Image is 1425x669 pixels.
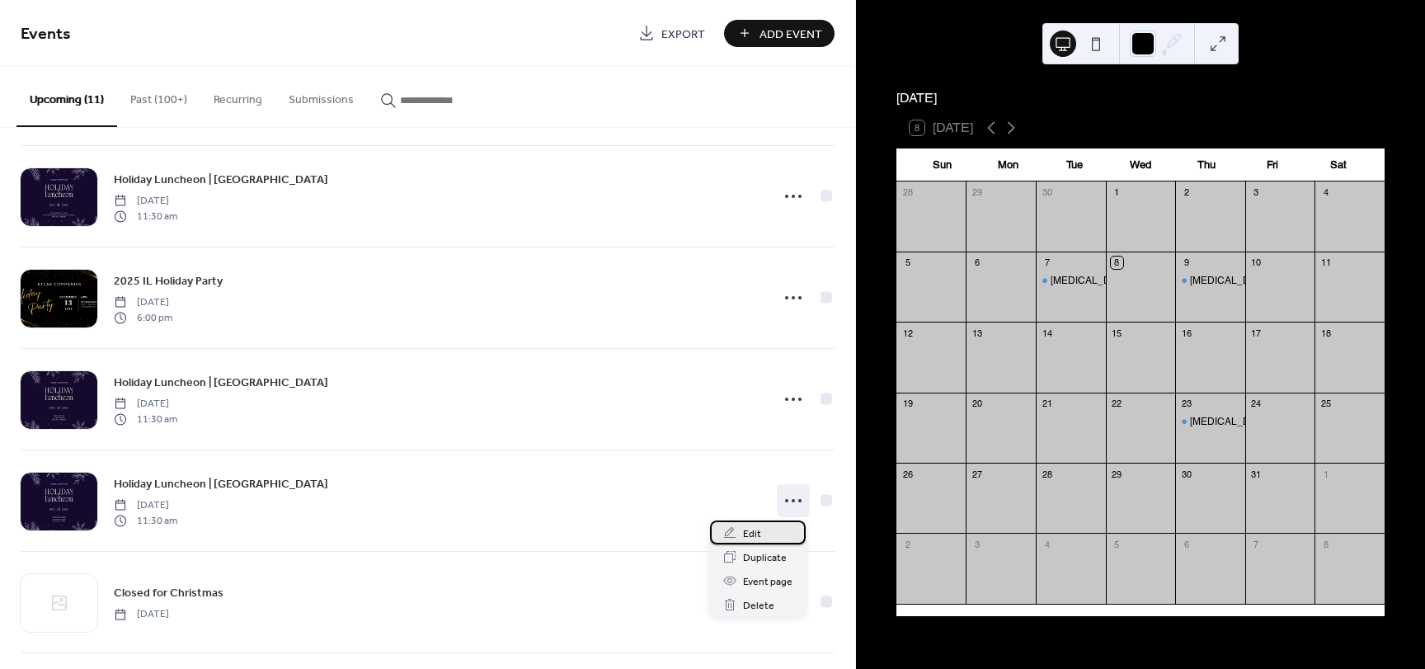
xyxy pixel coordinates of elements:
span: Holiday Luncheon | [GEOGRAPHIC_DATA] [114,172,328,189]
div: 4 [1319,186,1332,199]
span: Holiday Luncheon | [GEOGRAPHIC_DATA] [114,476,328,493]
div: 30 [1180,468,1192,480]
span: 6:00 pm [114,310,172,325]
button: Past (100+) [117,67,200,125]
div: 3 [1250,186,1263,199]
div: Tue [1042,148,1108,181]
div: Flu Shots Brooklyn Park [1175,415,1245,429]
span: Delete [743,597,774,615]
div: 7 [1041,257,1053,269]
div: 31 [1250,468,1263,480]
div: 24 [1250,398,1263,410]
div: 3 [971,538,983,550]
div: 14 [1041,327,1053,339]
span: Duplicate [743,549,787,567]
div: 1 [1319,468,1332,480]
div: 21 [1041,398,1053,410]
div: 19 [901,398,914,410]
div: Fri [1239,148,1305,181]
span: Closed for Christmas [114,585,223,602]
div: 12 [901,327,914,339]
div: Sat [1305,148,1371,181]
a: Holiday Luncheon | [GEOGRAPHIC_DATA] [114,373,328,392]
a: Holiday Luncheon | [GEOGRAPHIC_DATA] [114,170,328,189]
div: Flu Shots Elk Grove Village [1036,274,1106,288]
div: 25 [1319,398,1332,410]
span: Add Event [760,26,822,43]
span: Events [21,18,71,50]
div: Thu [1173,148,1239,181]
div: 11 [1319,257,1332,269]
div: 6 [1180,538,1192,550]
div: 9 [1180,257,1192,269]
span: 11:30 am [114,412,177,426]
div: 22 [1111,398,1123,410]
button: Upcoming (11) [16,67,117,127]
div: 20 [971,398,983,410]
div: 27 [971,468,983,480]
button: Submissions [275,67,367,125]
div: 28 [1041,468,1053,480]
span: 2025 IL Holiday Party [114,273,223,290]
div: [MEDICAL_DATA] [GEOGRAPHIC_DATA] [1190,274,1375,288]
span: [DATE] [114,194,177,209]
span: Edit [743,525,761,543]
span: Event page [743,573,792,591]
div: Flu Shots Bedford Park [1175,274,1245,288]
div: 2 [1180,186,1192,199]
div: 4 [1041,538,1053,550]
div: 30 [1041,186,1053,199]
div: [MEDICAL_DATA] [GEOGRAPHIC_DATA] [1190,415,1375,429]
div: [DATE] [896,88,1385,108]
div: [MEDICAL_DATA] [GEOGRAPHIC_DATA] [1051,274,1235,288]
span: [DATE] [114,498,177,513]
span: 11:30 am [114,513,177,528]
div: 17 [1250,327,1263,339]
span: Holiday Luncheon | [GEOGRAPHIC_DATA] [114,375,328,392]
a: Closed for Christmas [114,583,223,602]
span: [DATE] [114,607,169,622]
div: 7 [1250,538,1263,550]
div: 8 [1319,538,1332,550]
div: 15 [1111,327,1123,339]
button: Add Event [724,20,835,47]
div: Mon [976,148,1042,181]
div: 6 [971,257,983,269]
span: [DATE] [114,397,177,412]
a: Holiday Luncheon | [GEOGRAPHIC_DATA] [114,474,328,493]
button: Recurring [200,67,275,125]
div: 2 [901,538,914,550]
div: 8 [1111,257,1123,269]
div: 28 [901,186,914,199]
span: [DATE] [114,295,172,310]
div: 29 [1111,468,1123,480]
div: 29 [971,186,983,199]
div: 18 [1319,327,1332,339]
div: 1 [1111,186,1123,199]
div: 13 [971,327,983,339]
span: 11:30 am [114,209,177,224]
div: 10 [1250,257,1263,269]
a: Export [626,20,717,47]
div: Sun [910,148,976,181]
div: 23 [1180,398,1192,410]
span: Export [661,26,705,43]
div: 5 [1111,538,1123,550]
a: 2025 IL Holiday Party [114,271,223,290]
div: 16 [1180,327,1192,339]
div: Wed [1108,148,1173,181]
div: 26 [901,468,914,480]
div: 5 [901,257,914,269]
